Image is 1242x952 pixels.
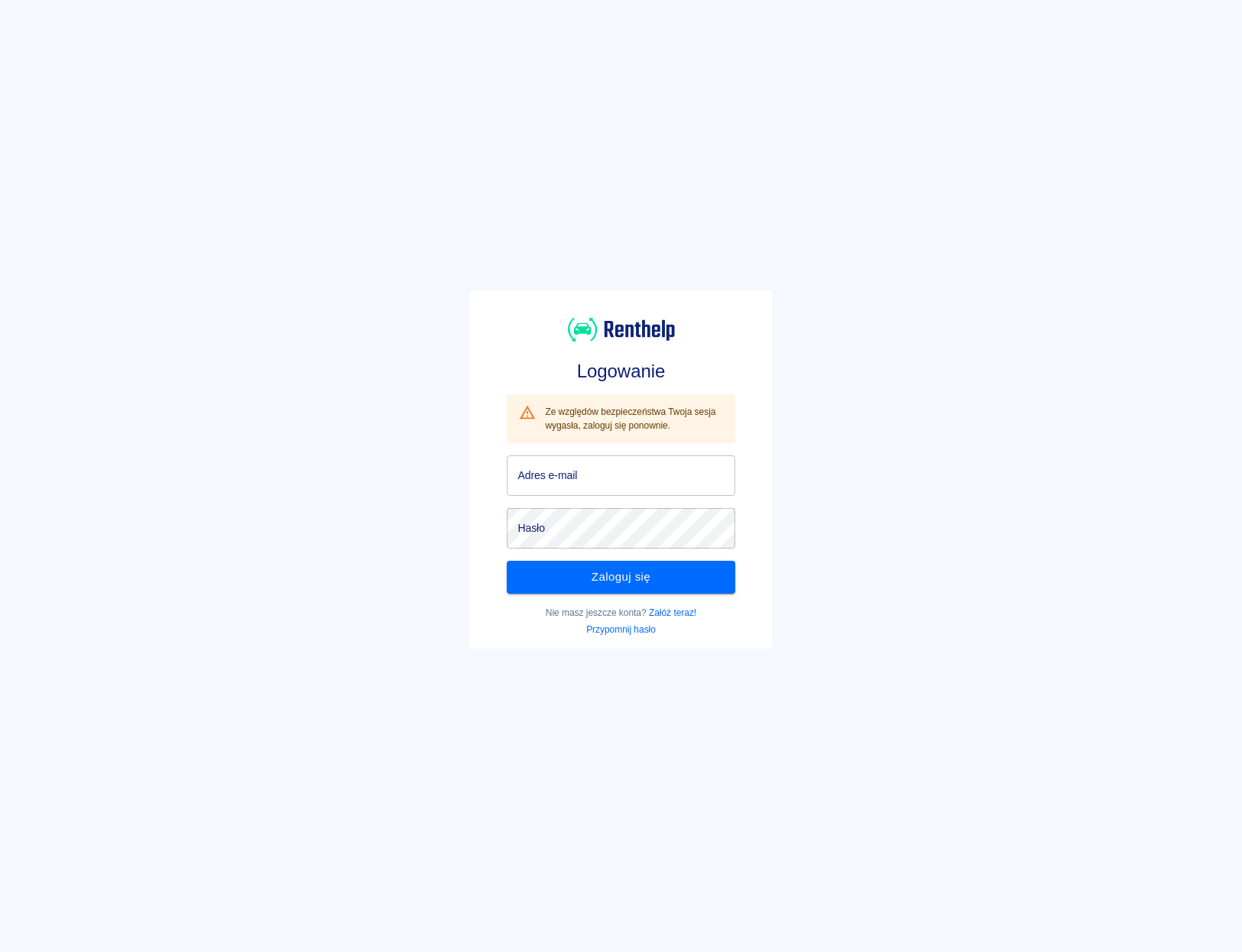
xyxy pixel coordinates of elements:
[568,316,675,344] img: Renthelp logo
[545,399,722,439] div: Ze względów bezpieczeństwa Twoja sesja wygasła, zaloguj się ponownie.
[507,361,734,382] h3: Logowanie
[507,606,734,620] p: Nie masz jeszcze konta?
[507,561,734,593] button: Zaloguj się
[586,624,656,635] a: Przypomnij hasło
[649,607,696,618] a: Załóż teraz!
